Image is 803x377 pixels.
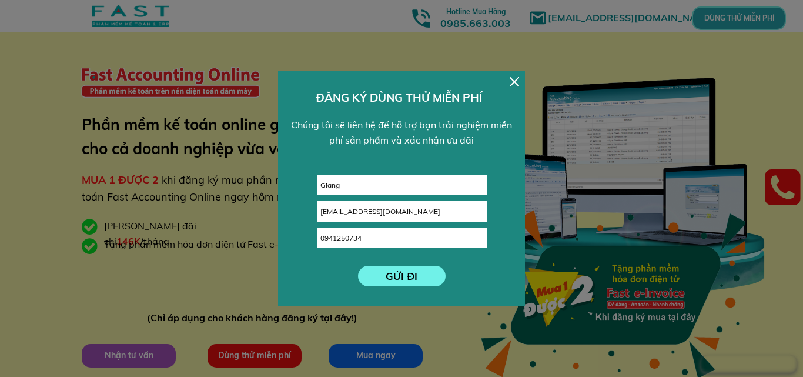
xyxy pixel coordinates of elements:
[317,175,486,195] input: Họ và tên
[317,228,486,248] input: Số điện thoại
[286,118,518,148] div: Chúng tôi sẽ liên hệ để hỗ trợ bạn trải nghiệm miễn phí sản phẩm và xác nhận ưu đãi
[358,266,446,286] p: GỬI ĐI
[317,202,486,221] input: Email
[316,89,488,106] h3: ĐĂNG KÝ DÙNG THỬ MIỄN PHÍ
